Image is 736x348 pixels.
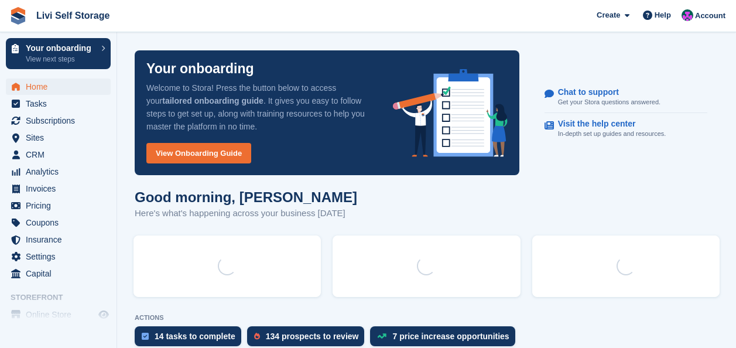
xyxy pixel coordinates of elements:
[655,9,671,21] span: Help
[26,44,95,52] p: Your onboarding
[26,248,96,265] span: Settings
[32,6,114,25] a: Livi Self Storage
[6,197,111,214] a: menu
[155,332,235,341] div: 14 tasks to complete
[6,180,111,197] a: menu
[146,143,251,163] a: View Onboarding Guide
[558,129,666,139] p: In-depth set up guides and resources.
[9,7,27,25] img: stora-icon-8386f47178a22dfd0bd8f6a31ec36ba5ce8667c1dd55bd0f319d3a0aa187defe.svg
[6,248,111,265] a: menu
[26,163,96,180] span: Analytics
[266,332,359,341] div: 134 prospects to review
[26,180,96,197] span: Invoices
[135,314,718,322] p: ACTIONS
[135,189,357,205] h1: Good morning, [PERSON_NAME]
[6,38,111,69] a: Your onboarding View next steps
[26,306,96,323] span: Online Store
[26,214,96,231] span: Coupons
[6,231,111,248] a: menu
[97,308,111,322] a: Preview store
[597,9,620,21] span: Create
[558,119,657,129] p: Visit the help center
[6,214,111,231] a: menu
[26,197,96,214] span: Pricing
[11,292,117,303] span: Storefront
[6,95,111,112] a: menu
[558,87,651,97] p: Chat to support
[393,69,508,157] img: onboarding-info-6c161a55d2c0e0a8cae90662b2fe09162a5109e8cc188191df67fb4f79e88e88.svg
[26,265,96,282] span: Capital
[6,79,111,95] a: menu
[26,95,96,112] span: Tasks
[558,97,660,107] p: Get your Stora questions answered.
[392,332,509,341] div: 7 price increase opportunities
[6,112,111,129] a: menu
[545,113,707,145] a: Visit the help center In-depth set up guides and resources.
[377,333,386,339] img: price_increase_opportunities-93ffe204e8149a01c8c9dc8f82e8f89637d9d84a8eef4429ea346261dce0b2c0.svg
[26,146,96,163] span: CRM
[6,146,111,163] a: menu
[162,96,263,105] strong: tailored onboarding guide
[682,9,693,21] img: Graham Cameron
[254,333,260,340] img: prospect-51fa495bee0391a8d652442698ab0144808aea92771e9ea1ae160a38d050c398.svg
[6,265,111,282] a: menu
[26,129,96,146] span: Sites
[6,306,111,323] a: menu
[6,163,111,180] a: menu
[695,10,725,22] span: Account
[135,207,357,220] p: Here's what's happening across your business [DATE]
[545,81,707,114] a: Chat to support Get your Stora questions answered.
[146,81,374,133] p: Welcome to Stora! Press the button below to access your . It gives you easy to follow steps to ge...
[6,129,111,146] a: menu
[26,79,96,95] span: Home
[146,62,254,76] p: Your onboarding
[26,54,95,64] p: View next steps
[142,333,149,340] img: task-75834270c22a3079a89374b754ae025e5fb1db73e45f91037f5363f120a921f8.svg
[26,231,96,248] span: Insurance
[26,112,96,129] span: Subscriptions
